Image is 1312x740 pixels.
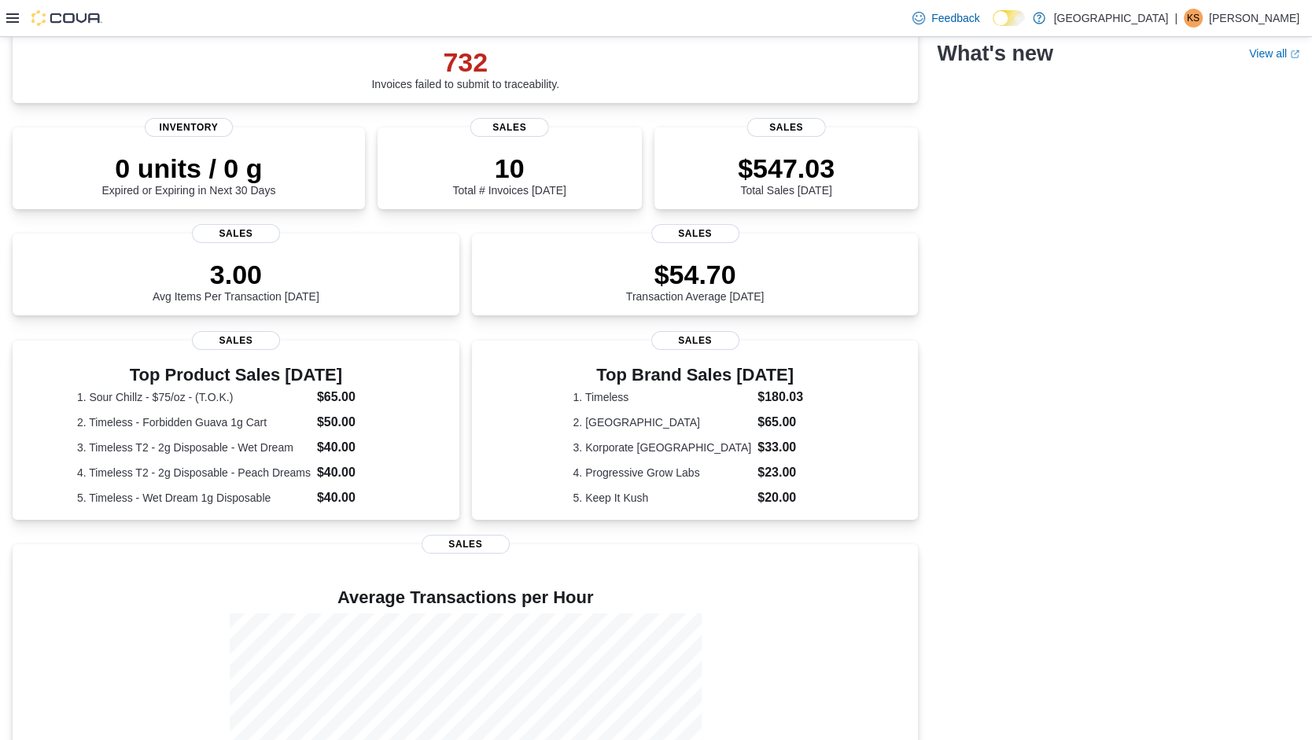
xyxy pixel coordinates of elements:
[906,2,986,34] a: Feedback
[145,118,233,137] span: Inventory
[77,465,311,480] dt: 4. Timeless T2 - 2g Disposable - Peach Dreams
[422,535,510,554] span: Sales
[746,118,826,137] span: Sales
[626,259,765,290] p: $54.70
[101,153,275,184] p: 0 units / 0 g
[1249,47,1299,60] a: View allExternal link
[77,490,311,506] dt: 5. Timeless - Wet Dream 1g Disposable
[77,414,311,430] dt: 2. Timeless - Forbidden Guava 1g Cart
[573,465,751,480] dt: 4. Progressive Grow Labs
[371,46,559,90] div: Invoices failed to submit to traceability.
[371,46,559,78] p: 732
[317,488,395,507] dd: $40.00
[573,414,751,430] dt: 2. [GEOGRAPHIC_DATA]
[573,490,751,506] dt: 5. Keep It Kush
[452,153,566,197] div: Total # Invoices [DATE]
[192,331,280,350] span: Sales
[77,389,311,405] dt: 1. Sour Chillz - $75/oz - (T.O.K.)
[25,588,905,607] h4: Average Transactions per Hour
[937,41,1052,66] h2: What's new
[1053,9,1168,28] p: [GEOGRAPHIC_DATA]
[757,388,817,407] dd: $180.03
[573,440,751,455] dt: 3. Korporate [GEOGRAPHIC_DATA]
[626,259,765,303] div: Transaction Average [DATE]
[931,10,979,26] span: Feedback
[1209,9,1299,28] p: [PERSON_NAME]
[153,259,319,290] p: 3.00
[738,153,835,197] div: Total Sales [DATE]
[651,224,739,243] span: Sales
[573,389,751,405] dt: 1. Timeless
[77,440,311,455] dt: 3. Timeless T2 - 2g Disposable - Wet Dream
[101,153,275,197] div: Expired or Expiring in Next 30 Days
[993,10,1026,27] input: Dark Mode
[1174,9,1177,28] p: |
[738,153,835,184] p: $547.03
[757,438,817,457] dd: $33.00
[757,463,817,482] dd: $23.00
[1290,50,1299,59] svg: External link
[153,259,319,303] div: Avg Items Per Transaction [DATE]
[452,153,566,184] p: 10
[77,366,395,385] h3: Top Product Sales [DATE]
[317,413,395,432] dd: $50.00
[573,366,816,385] h3: Top Brand Sales [DATE]
[192,224,280,243] span: Sales
[317,388,395,407] dd: $65.00
[1187,9,1200,28] span: KS
[757,488,817,507] dd: $20.00
[757,413,817,432] dd: $65.00
[470,118,549,137] span: Sales
[31,10,102,26] img: Cova
[1184,9,1203,28] div: Kilie Shahrestani
[317,438,395,457] dd: $40.00
[317,463,395,482] dd: $40.00
[651,331,739,350] span: Sales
